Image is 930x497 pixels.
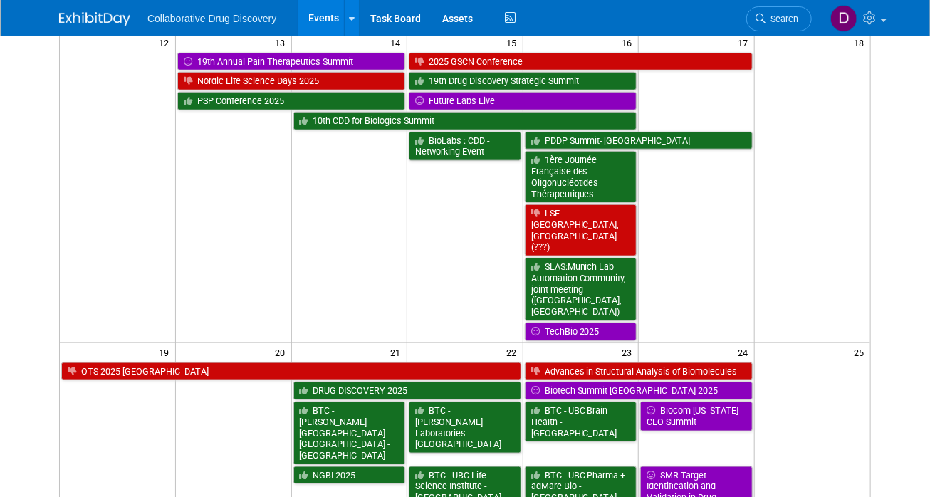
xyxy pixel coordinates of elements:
a: SLAS:Munich Lab Automation Community, joint meeting ([GEOGRAPHIC_DATA], [GEOGRAPHIC_DATA]) [525,258,637,321]
span: 17 [736,33,754,51]
a: 10th CDD for Biologics Summit [293,112,637,130]
a: BTC - [PERSON_NAME][GEOGRAPHIC_DATA] - [GEOGRAPHIC_DATA] - [GEOGRAPHIC_DATA] [293,402,406,465]
span: 22 [505,343,523,361]
a: Advances in Structural Analysis of Biomolecules [525,362,753,381]
span: 23 [620,343,638,361]
a: BioLabs : CDD - Networking Event [409,132,521,161]
a: Biotech Summit [GEOGRAPHIC_DATA] 2025 [525,382,753,400]
a: TechBio 2025 [525,323,637,341]
a: Biocom [US_STATE] CEO Summit [640,402,753,431]
a: 19th Annual Pain Therapeutics Summit [177,53,405,71]
span: 16 [620,33,638,51]
a: BTC - UBC Brain Health - [GEOGRAPHIC_DATA] [525,402,637,442]
a: Search [746,6,812,31]
span: 21 [389,343,407,361]
span: 15 [505,33,523,51]
span: 12 [157,33,175,51]
a: PSP Conference 2025 [177,92,405,110]
a: Nordic Life Science Days 2025 [177,72,405,90]
span: Search [766,14,798,24]
a: BTC - [PERSON_NAME] Laboratories - [GEOGRAPHIC_DATA] [409,402,521,454]
span: 20 [273,343,291,361]
a: NGBI 2025 [293,466,406,485]
a: 19th Drug Discovery Strategic Summit [409,72,637,90]
a: Future Labs Live [409,92,637,110]
span: Collaborative Drug Discovery [147,13,276,24]
span: 19 [157,343,175,361]
img: Daniel Castro [830,5,857,32]
a: DRUG DISCOVERY 2025 [293,382,521,400]
a: LSE - [GEOGRAPHIC_DATA], [GEOGRAPHIC_DATA] (???) [525,204,637,256]
span: 24 [736,343,754,361]
span: 13 [273,33,291,51]
span: 14 [389,33,407,51]
img: ExhibitDay [59,12,130,26]
a: 2025 GSCN Conference [409,53,753,71]
a: PDDP Summit- [GEOGRAPHIC_DATA] [525,132,753,150]
a: OTS 2025 [GEOGRAPHIC_DATA] [61,362,521,381]
a: 1ère Journée Française des Oligonucléotides Thérapeutiques [525,151,637,203]
span: 25 [852,343,870,361]
span: 18 [852,33,870,51]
